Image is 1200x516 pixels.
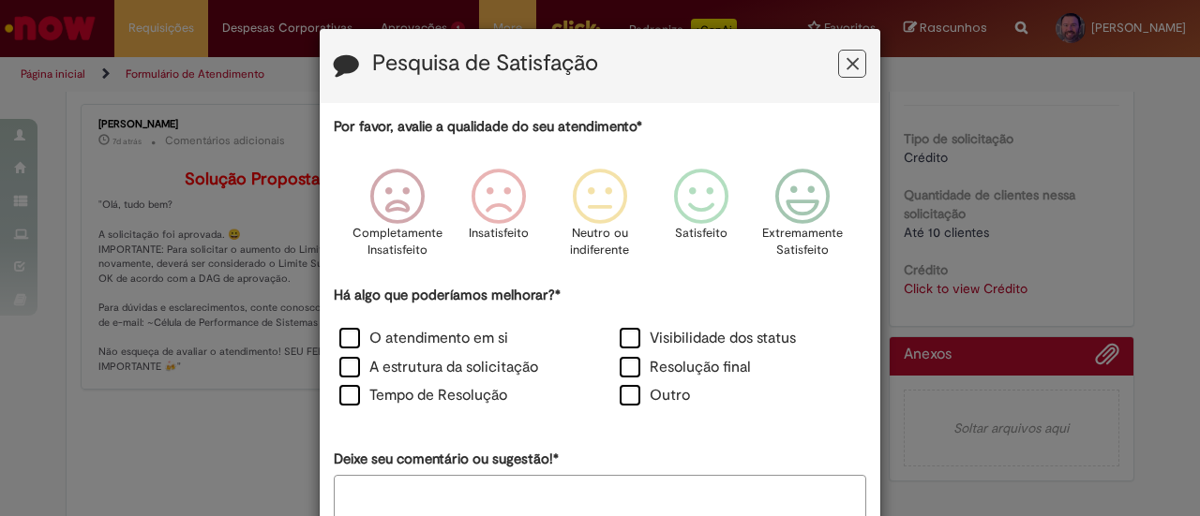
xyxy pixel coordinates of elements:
div: Há algo que poderíamos melhorar?* [334,286,866,412]
label: A estrutura da solicitação [339,357,538,378]
p: Completamente Insatisfeito [352,225,442,259]
label: Deixe seu comentário ou sugestão!* [334,450,559,469]
p: Insatisfeito [469,225,529,243]
div: Completamente Insatisfeito [349,155,444,283]
div: Satisfeito [653,155,749,283]
label: Por favor, avalie a qualidade do seu atendimento* [334,117,642,137]
div: Neutro ou indiferente [552,155,648,283]
label: Resolução final [620,357,751,378]
label: Pesquisa de Satisfação [372,52,598,76]
label: O atendimento em si [339,328,508,349]
div: Insatisfeito [451,155,547,283]
label: Tempo de Resolução [339,385,507,406]
p: Extremamente Satisfeito [762,225,843,259]
label: Outro [620,385,690,406]
p: Neutro ou indiferente [566,225,634,259]
p: Satisfeito [675,225,727,243]
div: Extremamente Satisfeito [755,155,850,283]
label: Visibilidade dos status [620,328,796,349]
